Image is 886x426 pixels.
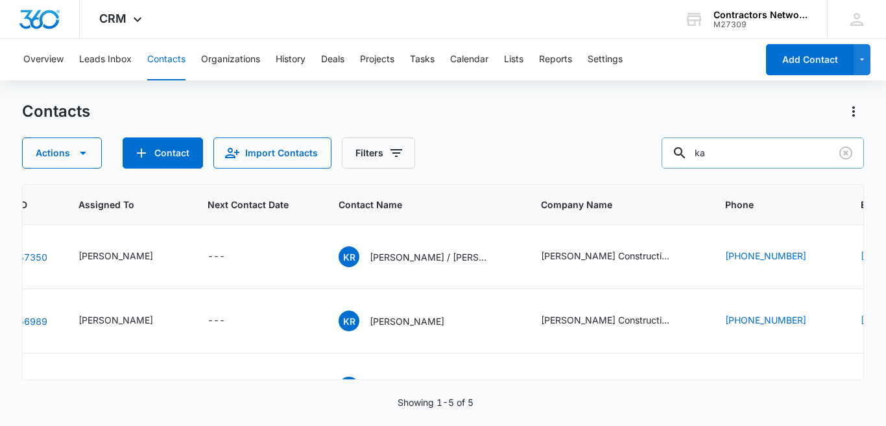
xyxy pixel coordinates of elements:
[725,379,806,393] a: [PHONE_NUMBER]
[208,313,248,329] div: Next Contact Date - - Select to Edit Field
[18,252,47,263] a: Navigate to contact details page for Karen Rodriguez / Jorge
[321,39,344,80] button: Deals
[339,198,491,211] span: Contact Name
[276,39,305,80] button: History
[78,249,176,265] div: Assigned To - Bozena Wojnar - Select to Edit Field
[725,198,811,211] span: Phone
[541,379,582,395] div: Company Name - - Select to Edit Field
[541,379,558,395] div: ---
[78,379,153,393] div: [PERSON_NAME]
[208,198,289,211] span: Next Contact Date
[208,313,225,329] div: ---
[22,137,102,169] button: Actions
[208,379,248,395] div: Next Contact Date - - Select to Edit Field
[843,101,864,122] button: Actions
[713,20,808,29] div: account id
[213,137,331,169] button: Import Contacts
[339,246,510,267] div: Contact Name - Karen Rodriguez / Jorge - Select to Edit Field
[725,313,830,329] div: Phone - 2242343838 - Select to Edit Field
[541,313,694,329] div: Company Name - Rodriguez Construction Inc - Select to Edit Field
[78,313,153,327] div: [PERSON_NAME]
[339,246,359,267] span: KR
[370,314,444,328] p: [PERSON_NAME]
[725,379,830,395] div: Phone - 6307880828 - Select to Edit Field
[147,39,186,80] button: Contacts
[18,316,47,327] a: Navigate to contact details page for Karen Rodriguez
[339,311,359,331] span: KR
[725,249,806,263] a: [PHONE_NUMBER]
[360,39,394,80] button: Projects
[504,39,523,80] button: Lists
[78,379,176,395] div: Assigned To - Bozena Wojnar - Select to Edit Field
[662,137,864,169] input: Search Contacts
[208,379,225,395] div: ---
[339,377,359,397] span: RJ
[339,311,468,331] div: Contact Name - Karen Rodriguez - Select to Edit Field
[22,102,90,121] h1: Contacts
[835,143,856,163] button: Clear
[342,137,415,169] button: Filters
[78,249,153,263] div: [PERSON_NAME]
[541,313,671,327] div: [PERSON_NAME] Construction Inc
[541,198,694,211] span: Company Name
[370,250,486,264] p: [PERSON_NAME] / [PERSON_NAME]
[201,39,260,80] button: Organizations
[539,39,572,80] button: Reports
[78,313,176,329] div: Assigned To - Bozena Wojnar - Select to Edit Field
[398,396,473,409] p: Showing 1-5 of 5
[450,39,488,80] button: Calendar
[725,249,830,265] div: Phone - 2242343838 - Select to Edit Field
[588,39,623,80] button: Settings
[99,12,126,25] span: CRM
[208,249,225,265] div: ---
[23,39,64,80] button: Overview
[541,249,694,265] div: Company Name - Rodriguez Construction Inc - Select to Edit Field
[410,39,435,80] button: Tasks
[208,249,248,265] div: Next Contact Date - - Select to Edit Field
[18,198,29,211] span: ID
[766,44,854,75] button: Add Contact
[123,137,203,169] button: Add Contact
[339,377,510,397] div: Contact Name - Rosa Jasso / Blanca Garza - Select to Edit Field
[78,198,158,211] span: Assigned To
[713,10,808,20] div: account name
[541,249,671,263] div: [PERSON_NAME] Construction Inc
[79,39,132,80] button: Leads Inbox
[725,313,806,327] a: [PHONE_NUMBER]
